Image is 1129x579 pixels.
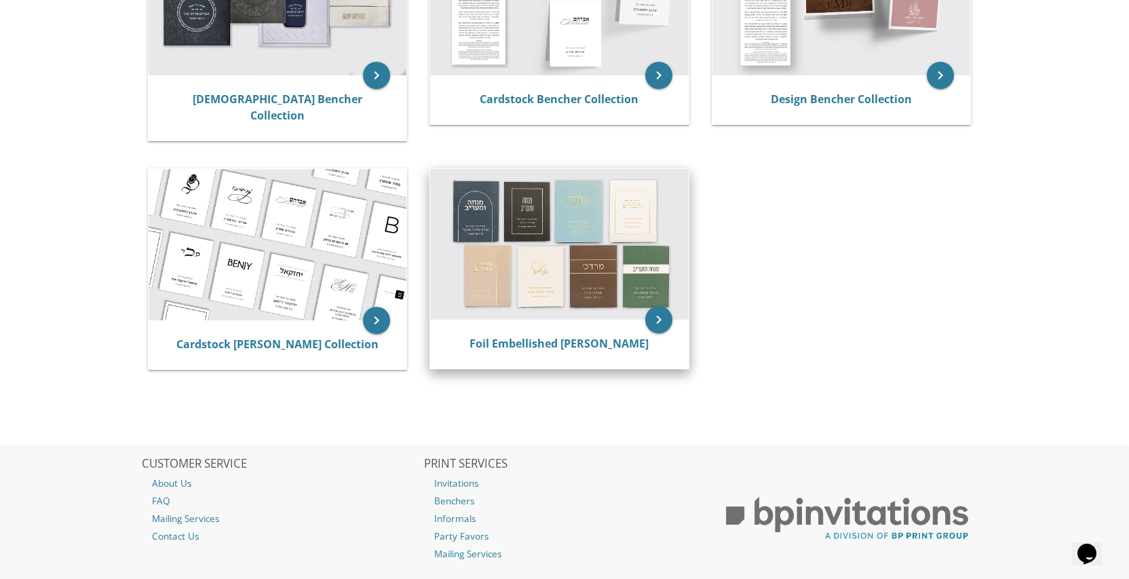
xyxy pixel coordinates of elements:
[363,62,390,89] a: keyboard_arrow_right
[1072,525,1115,565] iframe: chat widget
[363,307,390,334] a: keyboard_arrow_right
[193,92,362,123] a: [DEMOGRAPHIC_DATA] Bencher Collection
[142,474,423,492] a: About Us
[707,485,988,553] img: BP Print Group
[142,510,423,527] a: Mailing Services
[142,457,423,471] h2: CUSTOMER SERVICE
[480,92,638,107] a: Cardstock Bencher Collection
[424,545,705,563] a: Mailing Services
[424,474,705,492] a: Invitations
[430,169,689,320] img: Foil Embellished Mincha Maariv
[149,169,407,320] img: Cardstock Mincha Maariv Collection
[771,92,912,107] a: Design Bencher Collection
[424,457,705,471] h2: PRINT SERVICES
[424,492,705,510] a: Benchers
[645,62,672,89] a: keyboard_arrow_right
[470,336,649,351] a: Foil Embellished [PERSON_NAME]
[424,527,705,545] a: Party Favors
[424,510,705,527] a: Informals
[176,337,379,352] a: Cardstock [PERSON_NAME] Collection
[142,527,423,545] a: Contact Us
[142,492,423,510] a: FAQ
[645,306,672,333] a: keyboard_arrow_right
[927,62,954,89] a: keyboard_arrow_right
